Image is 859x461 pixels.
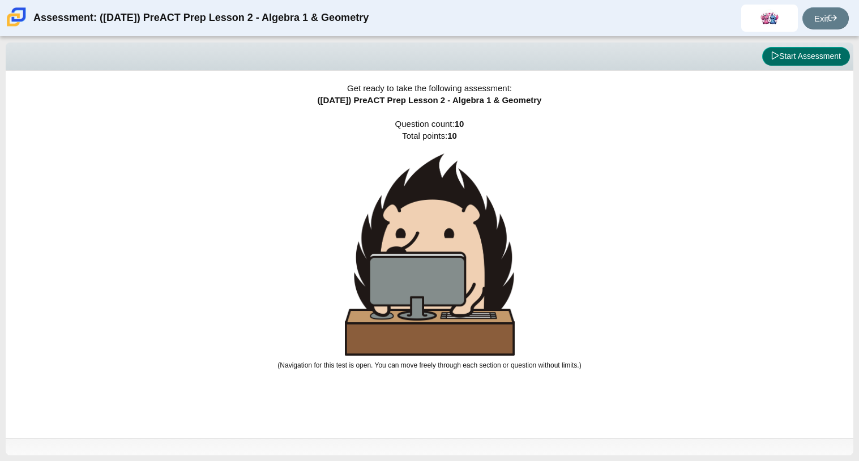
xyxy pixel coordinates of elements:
a: Carmen School of Science & Technology [5,21,28,31]
span: ([DATE]) PreACT Prep Lesson 2 - Algebra 1 & Geometry [318,95,542,105]
b: 10 [447,131,457,140]
a: Exit [802,7,849,29]
img: estefany.sotojimen.70hytX [760,9,779,27]
div: Assessment: ([DATE]) PreACT Prep Lesson 2 - Algebra 1 & Geometry [33,5,369,32]
img: hedgehog-behind-computer-large.png [345,153,515,356]
span: Get ready to take the following assessment: [347,83,512,93]
button: Start Assessment [762,47,850,66]
img: Carmen School of Science & Technology [5,5,28,29]
small: (Navigation for this test is open. You can move freely through each section or question without l... [277,361,581,369]
span: Question count: Total points: [277,119,581,369]
b: 10 [455,119,464,129]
